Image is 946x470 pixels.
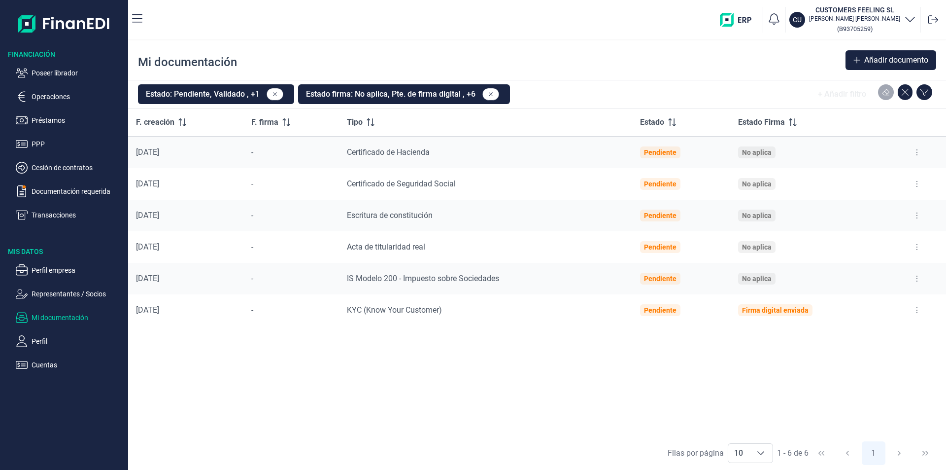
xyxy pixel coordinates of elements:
button: Cuentas [16,359,124,371]
button: Añadir documento [845,50,936,70]
button: First Page [810,441,833,465]
div: Pendiente [644,243,676,251]
button: Perfil [16,335,124,347]
div: - [251,305,331,315]
div: Pendiente [644,306,676,314]
button: Next Page [887,441,911,465]
div: Pendiente [644,212,676,219]
div: Pendiente [644,148,676,156]
span: IS Modelo 200 - Impuesto sobre Sociedades [347,274,499,283]
div: [DATE] [136,147,236,157]
div: Filas por página [668,447,724,459]
p: Perfil [32,335,124,347]
p: Cuentas [32,359,124,371]
div: - [251,242,331,252]
button: Operaciones [16,91,124,103]
p: Poseer librador [32,67,124,79]
div: Pendiente [644,180,676,188]
div: - [251,147,331,157]
button: Préstamos [16,114,124,126]
button: Estado firma: No aplica, Pte. de firma digital , +6 [298,84,510,104]
button: Last Page [913,441,937,465]
span: Acta de titularidad real [347,242,425,252]
button: Estado: Pendiente, Validado , +1 [138,84,294,104]
p: Transacciones [32,209,124,221]
div: - [251,274,331,284]
div: [DATE] [136,211,236,220]
div: - [251,211,331,220]
div: No aplica [742,243,772,251]
div: No aplica [742,148,772,156]
span: Estado [640,116,664,128]
button: Cesión de contratos [16,162,124,174]
span: Tipo [347,116,363,128]
p: [PERSON_NAME] [PERSON_NAME] [809,15,900,23]
p: Operaciones [32,91,124,103]
div: No aplica [742,212,772,219]
div: Choose [749,444,773,463]
div: - [251,179,331,189]
div: Pendiente [644,275,676,283]
span: F. creación [136,116,174,128]
button: Transacciones [16,209,124,221]
span: Certificado de Hacienda [347,147,430,157]
p: Perfil empresa [32,264,124,276]
div: [DATE] [136,179,236,189]
span: 10 [728,444,749,463]
button: Poseer librador [16,67,124,79]
button: Documentación requerida [16,185,124,197]
span: F. firma [251,116,278,128]
div: Mi documentación [138,54,237,70]
button: Mi documentación [16,312,124,324]
div: No aplica [742,275,772,283]
p: Representantes / Socios [32,288,124,300]
button: Previous Page [836,441,859,465]
p: CU [793,15,802,25]
button: CUCUSTOMERS FEELING SL[PERSON_NAME] [PERSON_NAME](B93705259) [789,5,916,35]
button: PPP [16,138,124,150]
span: Certificado de Seguridad Social [347,179,456,188]
span: Estado Firma [738,116,785,128]
div: [DATE] [136,305,236,315]
p: Mi documentación [32,312,124,324]
div: [DATE] [136,274,236,284]
button: Perfil empresa [16,264,124,276]
p: Documentación requerida [32,185,124,197]
p: Cesión de contratos [32,162,124,174]
div: [DATE] [136,242,236,252]
span: KYC (Know Your Customer) [347,305,442,315]
small: Copiar cif [837,25,873,33]
button: Representantes / Socios [16,288,124,300]
div: No aplica [742,180,772,188]
button: Page 1 [862,441,885,465]
span: 1 - 6 de 6 [777,449,809,457]
img: Logo de aplicación [18,8,110,39]
p: PPP [32,138,124,150]
img: erp [720,13,759,27]
span: Escritura de constitución [347,211,433,220]
span: Añadir documento [864,54,928,66]
h3: CUSTOMERS FEELING SL [809,5,900,15]
p: Préstamos [32,114,124,126]
div: Firma digital enviada [742,306,809,314]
